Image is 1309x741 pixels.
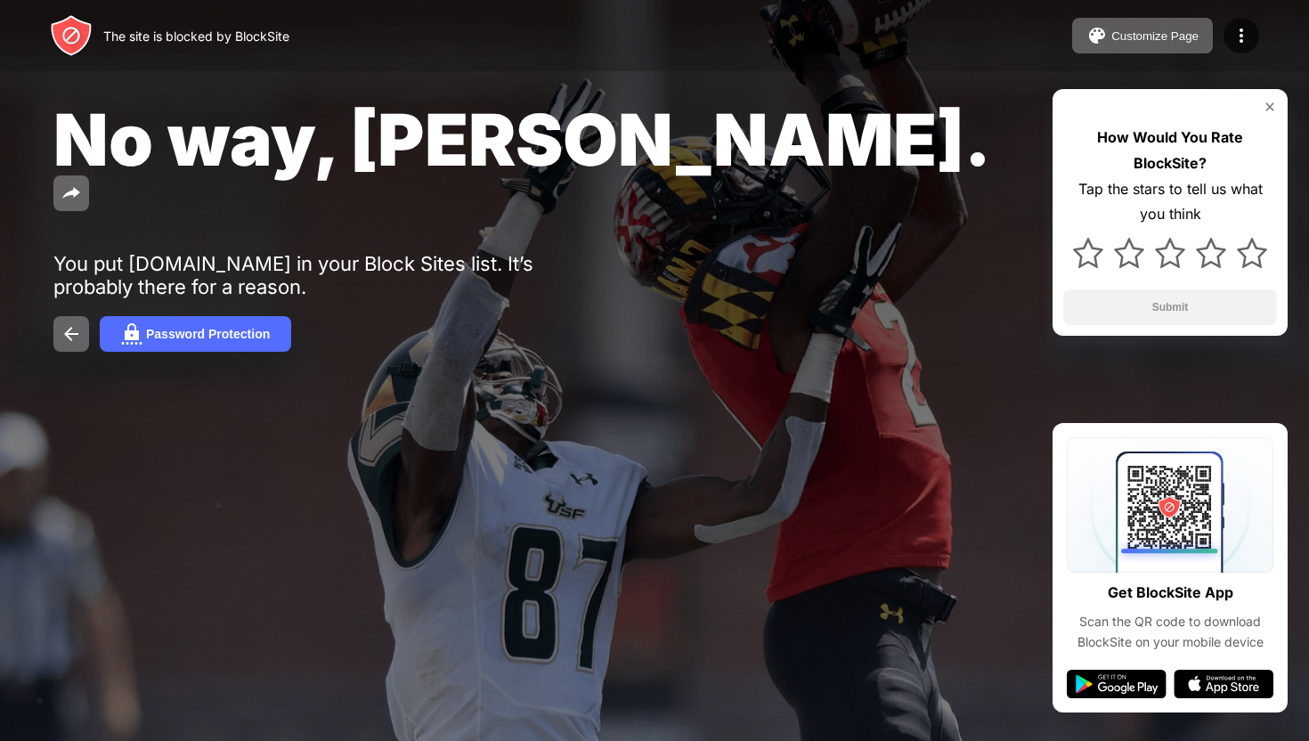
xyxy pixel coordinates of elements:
[61,183,82,204] img: share.svg
[1108,580,1233,606] div: Get BlockSite App
[100,316,291,352] button: Password Protection
[103,28,289,44] div: The site is blocked by BlockSite
[53,252,604,298] div: You put [DOMAIN_NAME] in your Block Sites list. It’s probably there for a reason.
[1063,176,1277,228] div: Tap the stars to tell us what you think
[1174,670,1273,698] img: app-store.svg
[1067,670,1167,698] img: google-play.svg
[1063,289,1277,325] button: Submit
[53,96,991,183] span: No way, [PERSON_NAME].
[121,323,142,345] img: password.svg
[1111,29,1199,43] div: Customize Page
[61,323,82,345] img: back.svg
[1067,612,1273,652] div: Scan the QR code to download BlockSite on your mobile device
[1067,437,1273,573] img: qrcode.svg
[1196,238,1226,268] img: star.svg
[1063,125,1277,176] div: How Would You Rate BlockSite?
[1263,100,1277,114] img: rate-us-close.svg
[1231,25,1252,46] img: menu-icon.svg
[1155,238,1185,268] img: star.svg
[1114,238,1144,268] img: star.svg
[50,14,93,57] img: header-logo.svg
[146,327,270,341] div: Password Protection
[1237,238,1267,268] img: star.svg
[1072,18,1213,53] button: Customize Page
[1073,238,1103,268] img: star.svg
[1086,25,1108,46] img: pallet.svg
